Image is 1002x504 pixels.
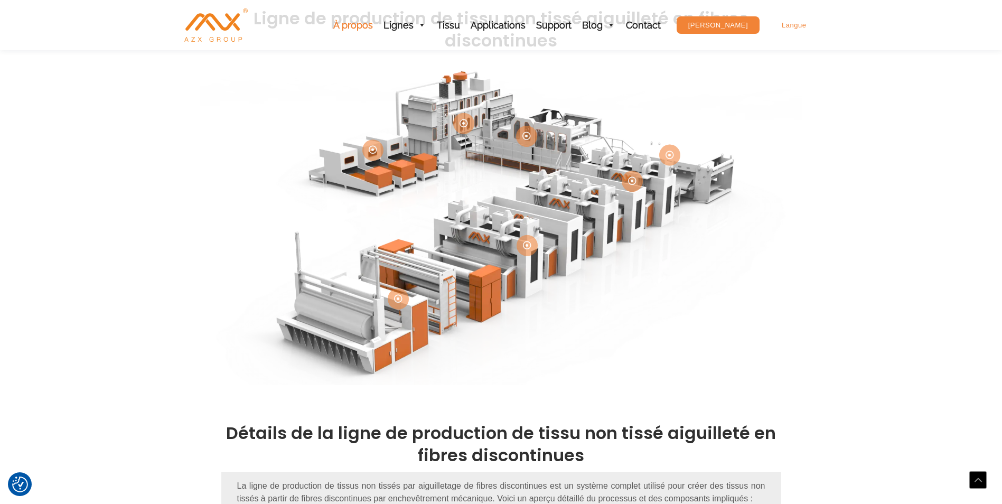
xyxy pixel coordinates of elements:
img: Revisit consent button [12,477,28,492]
h2: Ligne de production de tissu non tissé aiguilleté en fibres discontinues [205,7,797,51]
img: Ligne De Production De Tissu Non Tissé Aiguilleté En Fibres Discontinues 1 [200,57,802,386]
h3: Détails de la ligne de production de tissu non tissé aiguilleté en fibres discontinues [205,422,797,466]
a: [PERSON_NAME] [677,16,760,34]
a: Langue [770,16,818,34]
button: Consent Preferences [12,477,28,492]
